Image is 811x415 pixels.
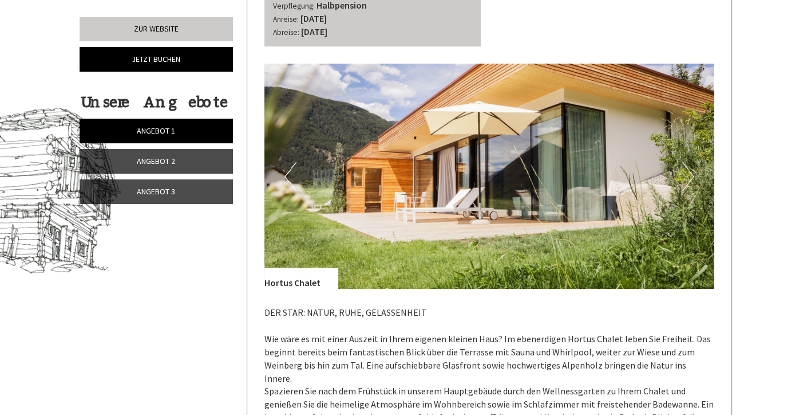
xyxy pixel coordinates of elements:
span: Angebot 3 [137,186,175,197]
small: Anreise: [273,14,299,24]
div: Hortus Chalet [264,268,338,289]
img: image [264,64,714,289]
small: Abreise: [273,28,299,37]
small: Verpflegung: [273,1,315,11]
button: Previous [284,162,296,191]
div: Unsere Angebote [80,92,230,113]
a: Zur Website [80,17,233,41]
span: Angebot 2 [137,156,175,166]
b: [DATE] [300,13,327,24]
span: Angebot 1 [137,126,175,136]
a: Jetzt buchen [80,47,233,72]
b: [DATE] [301,26,327,37]
button: Next [682,162,694,191]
